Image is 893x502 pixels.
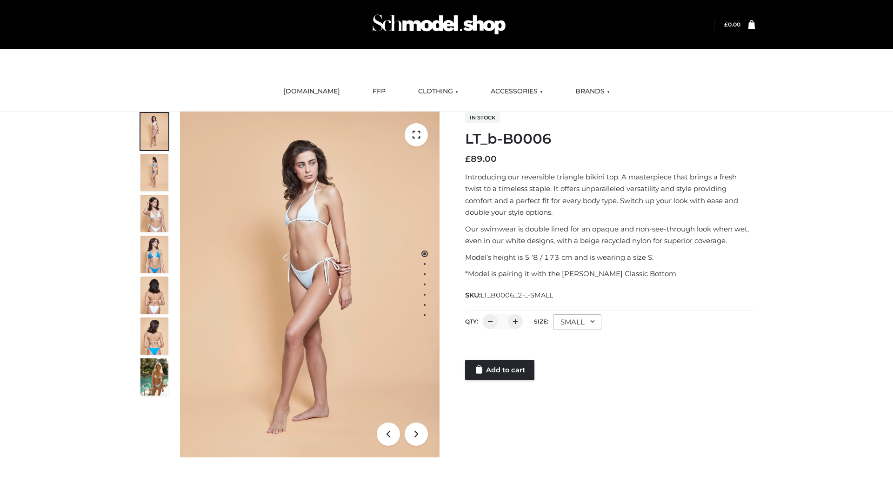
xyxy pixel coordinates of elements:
[480,291,553,299] span: LT_B0006_2-_-SMALL
[465,154,497,164] bdi: 89.00
[724,21,740,28] a: £0.00
[465,154,471,164] span: £
[411,81,465,102] a: CLOTHING
[465,251,755,264] p: Model’s height is 5 ‘8 / 173 cm and is wearing a size S.
[140,277,168,314] img: ArielClassicBikiniTop_CloudNine_AzureSky_OW114ECO_7-scaled.jpg
[465,360,534,380] a: Add to cart
[465,171,755,218] p: Introducing our reversible triangle bikini top. A masterpiece that brings a fresh twist to a time...
[465,131,755,147] h1: LT_b-B0006
[534,318,548,325] label: Size:
[465,223,755,247] p: Our swimwear is double lined for an opaque and non-see-through look when wet, even in our white d...
[724,21,728,28] span: £
[140,358,168,396] img: Arieltop_CloudNine_AzureSky2.jpg
[465,318,478,325] label: QTY:
[276,81,347,102] a: [DOMAIN_NAME]
[369,6,509,43] img: Schmodel Admin 964
[180,112,440,457] img: ArielClassicBikiniTop_CloudNine_AzureSky_OW114ECO_1
[366,81,393,102] a: FFP
[465,268,755,280] p: *Model is pairing it with the [PERSON_NAME] Classic Bottom
[484,81,550,102] a: ACCESSORIES
[140,195,168,232] img: ArielClassicBikiniTop_CloudNine_AzureSky_OW114ECO_3-scaled.jpg
[465,112,500,123] span: In stock
[140,113,168,150] img: ArielClassicBikiniTop_CloudNine_AzureSky_OW114ECO_1-scaled.jpg
[140,154,168,191] img: ArielClassicBikiniTop_CloudNine_AzureSky_OW114ECO_2-scaled.jpg
[568,81,617,102] a: BRANDS
[140,317,168,355] img: ArielClassicBikiniTop_CloudNine_AzureSky_OW114ECO_8-scaled.jpg
[553,314,601,330] div: SMALL
[465,290,554,301] span: SKU:
[724,21,740,28] bdi: 0.00
[140,236,168,273] img: ArielClassicBikiniTop_CloudNine_AzureSky_OW114ECO_4-scaled.jpg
